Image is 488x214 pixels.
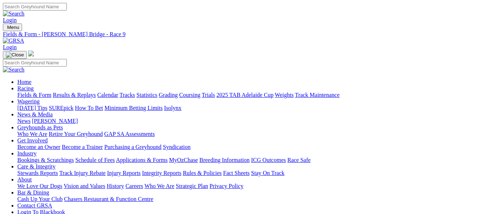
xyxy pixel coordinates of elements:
[28,51,34,56] img: logo-grsa-white.png
[17,105,485,111] div: Wagering
[125,183,143,189] a: Careers
[17,85,34,91] a: Racing
[49,131,103,137] a: Retire Your Greyhound
[137,92,157,98] a: Statistics
[59,170,105,176] a: Track Injury Rebate
[49,105,73,111] a: SUREpick
[295,92,340,98] a: Track Maintenance
[17,189,49,196] a: Bar & Dining
[17,111,53,117] a: News & Media
[17,92,51,98] a: Fields & Form
[62,144,103,150] a: Become a Trainer
[17,92,485,98] div: Racing
[17,170,485,176] div: Care & Integrity
[144,183,174,189] a: Who We Are
[169,157,198,163] a: MyOzChase
[3,31,485,38] a: Fields & Form - [PERSON_NAME] Bridge - Race 9
[275,92,294,98] a: Weights
[183,170,222,176] a: Rules & Policies
[216,92,273,98] a: 2025 TAB Adelaide Cup
[17,196,485,202] div: Bar & Dining
[142,170,181,176] a: Integrity Reports
[17,157,74,163] a: Bookings & Scratchings
[202,92,215,98] a: Trials
[32,118,78,124] a: [PERSON_NAME]
[17,144,60,150] a: Become an Owner
[17,183,485,189] div: About
[17,118,30,124] a: News
[53,92,96,98] a: Results & Replays
[164,105,181,111] a: Isolynx
[6,52,24,58] img: Close
[3,51,27,59] button: Toggle navigation
[75,157,115,163] a: Schedule of Fees
[17,196,62,202] a: Cash Up Your Club
[3,23,22,31] button: Toggle navigation
[223,170,250,176] a: Fact Sheets
[17,105,47,111] a: [DATE] Tips
[120,92,135,98] a: Tracks
[97,92,118,98] a: Calendar
[176,183,208,189] a: Strategic Plan
[251,170,284,176] a: Stay On Track
[17,202,52,209] a: Contact GRSA
[107,170,141,176] a: Injury Reports
[17,176,32,183] a: About
[64,183,105,189] a: Vision and Values
[104,144,161,150] a: Purchasing a Greyhound
[17,157,485,163] div: Industry
[17,131,47,137] a: Who We Are
[17,131,485,137] div: Greyhounds as Pets
[3,10,25,17] img: Search
[163,144,190,150] a: Syndication
[17,98,40,104] a: Wagering
[210,183,243,189] a: Privacy Policy
[3,59,67,67] input: Search
[3,17,17,23] a: Login
[3,38,24,44] img: GRSA
[17,79,31,85] a: Home
[17,144,485,150] div: Get Involved
[104,131,155,137] a: GAP SA Assessments
[17,118,485,124] div: News & Media
[17,150,36,157] a: Industry
[17,170,58,176] a: Stewards Reports
[17,163,56,170] a: Care & Integrity
[64,196,153,202] a: Chasers Restaurant & Function Centre
[104,105,163,111] a: Minimum Betting Limits
[3,44,17,50] a: Login
[17,124,63,130] a: Greyhounds as Pets
[17,183,62,189] a: We Love Our Dogs
[159,92,178,98] a: Grading
[3,67,25,73] img: Search
[3,3,67,10] input: Search
[251,157,286,163] a: ICG Outcomes
[199,157,250,163] a: Breeding Information
[116,157,168,163] a: Applications & Forms
[7,25,19,30] span: Menu
[179,92,200,98] a: Coursing
[287,157,310,163] a: Race Safe
[75,105,103,111] a: How To Bet
[107,183,124,189] a: History
[17,137,48,144] a: Get Involved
